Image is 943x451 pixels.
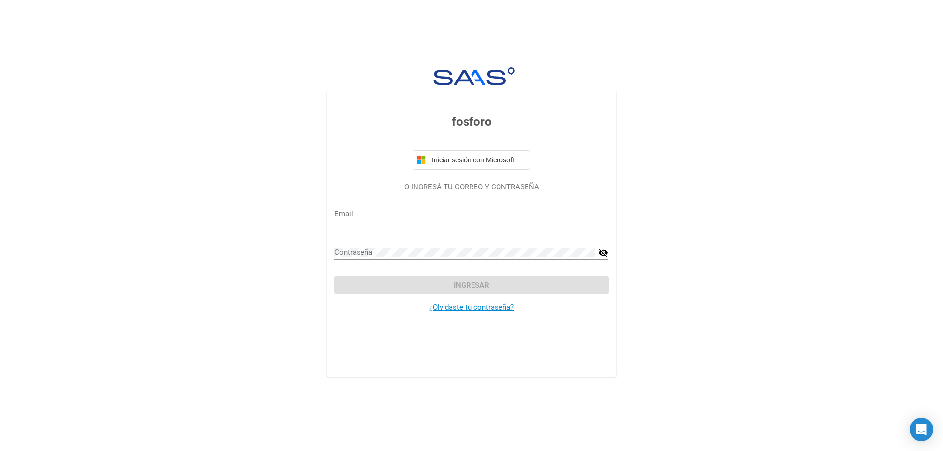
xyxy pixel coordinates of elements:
[334,276,608,294] button: Ingresar
[910,418,933,441] div: Open Intercom Messenger
[413,150,530,170] button: Iniciar sesión con Microsoft
[454,281,489,290] span: Ingresar
[430,156,526,164] span: Iniciar sesión con Microsoft
[334,113,608,131] h3: fosforo
[598,247,608,259] mat-icon: visibility_off
[334,182,608,193] p: O INGRESÁ TU CORREO Y CONTRASEÑA
[429,303,514,312] a: ¿Olvidaste tu contraseña?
